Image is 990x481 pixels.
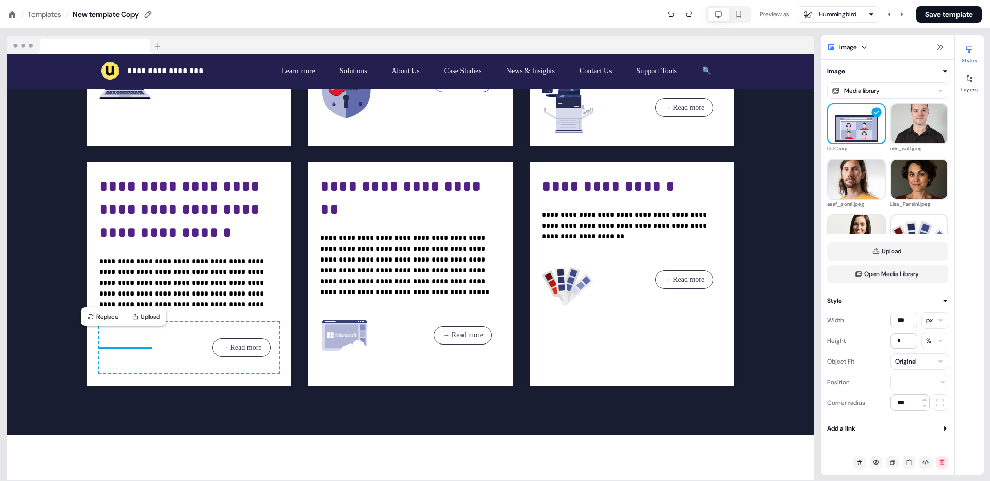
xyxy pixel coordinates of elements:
div: UCC.svg [827,144,886,153]
div: Add a link [827,423,855,434]
button: Open Media Library [827,265,948,283]
div: Learn moreSolutionsAbout UsCase StudiesNews & InsightsContact UsSupport Tools🔍 [273,62,720,80]
div: Position [827,374,850,390]
div: Original [895,356,916,367]
img: asaf_goral.jpeg [828,151,885,208]
button: About Us [384,62,428,80]
div: px [926,315,933,325]
img: Browser topbar [7,36,165,54]
button: Save template [916,6,982,23]
div: Image→ Read more [99,322,279,373]
img: Image [542,254,593,305]
button: Solutions [332,62,375,80]
img: Image [542,81,593,133]
div: Preview as [760,9,789,20]
button: News & Insights [498,62,563,80]
div: Hummingbird [819,9,856,20]
div: Image [839,42,857,53]
button: Layers [955,70,984,93]
div: % [926,336,931,346]
div: Lisa_Pansini.jpeg [890,200,949,209]
div: asaf_goral.jpeg [827,200,886,209]
button: 🔍 [694,62,720,80]
div: Object Fit [827,353,854,370]
button: Learn more [273,62,323,80]
button: Original [890,353,948,370]
div: Width [827,312,844,329]
button: Support Tools [629,62,686,80]
button: Upload [127,310,164,324]
div: / [65,9,69,20]
button: Styles [955,41,984,64]
div: Image→ Read more [542,81,722,133]
button: → Read more [655,98,714,117]
button: Upload [827,242,948,261]
div: Style [827,296,842,306]
div: Image [827,66,845,76]
button: Contact Us [571,62,620,80]
img: Image [320,310,372,361]
div: / [21,9,24,20]
button: Image [827,66,948,76]
img: erik_wall.jpeg [891,95,948,152]
a: Templates [28,9,61,20]
button: Hummingbird [798,6,879,23]
div: Image→ Read more [320,310,500,361]
button: → Read more [434,326,492,345]
div: Corner radius [827,394,865,411]
div: erik_wall.jpeg [890,144,949,153]
button: Replace [83,310,123,324]
button: Style [827,296,948,306]
button: → Read more [212,338,271,357]
img: UCC.svg [828,95,885,152]
div: Media library [844,85,880,96]
div: Height [827,333,846,349]
div: Image→ Read more [542,254,722,305]
button: Add a link [827,423,948,434]
img: Lisa_Pansini.jpeg [891,151,948,208]
div: New template Copy [73,9,139,20]
button: → Read more [655,270,714,289]
button: Case Studies [436,62,490,80]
